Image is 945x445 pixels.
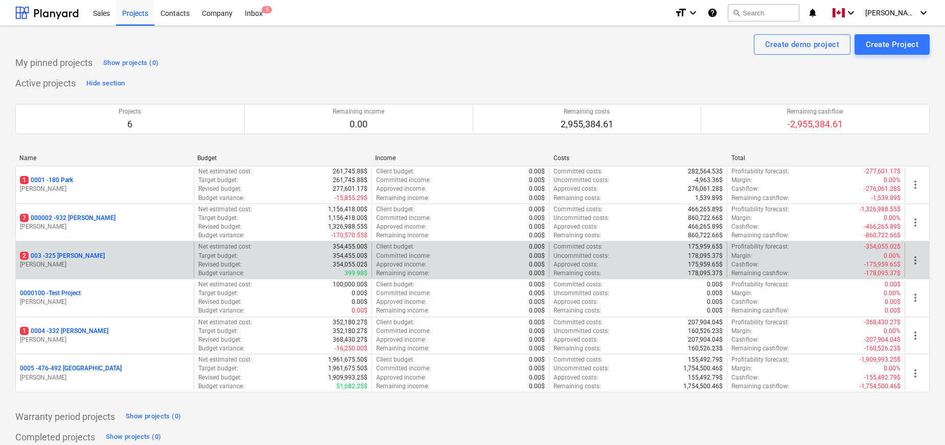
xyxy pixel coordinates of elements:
p: 0004 - 332 [PERSON_NAME] [20,327,108,336]
button: Create demo project [754,34,850,55]
p: 155,492.79$ [688,373,723,382]
div: Name [19,154,189,162]
p: -277,601.17$ [864,167,901,176]
p: Active projects [15,77,76,90]
p: Committed costs : [554,280,603,289]
div: Create demo project [765,38,839,51]
p: Warranty period projects [15,411,115,423]
div: Costs [554,154,723,162]
span: 1 [20,327,29,335]
p: 0.00$ [529,214,545,222]
p: Committed income : [376,214,431,222]
p: 0.00$ [885,280,901,289]
p: 261,745.88$ [333,167,367,176]
p: 354,455.00$ [333,242,367,251]
p: -15,855.29$ [335,194,367,203]
p: [PERSON_NAME] [20,298,190,306]
p: [PERSON_NAME] [20,336,190,344]
p: -860,722.66$ [864,231,901,240]
i: notifications [808,7,818,19]
p: Revised budget : [198,336,242,344]
div: 10001 -180 Park[PERSON_NAME] [20,176,190,193]
p: Client budget : [376,167,414,176]
div: Create Project [866,38,918,51]
p: Net estimated cost : [198,167,252,176]
span: [PERSON_NAME] [865,9,916,17]
p: 0.00$ [885,306,901,315]
p: Committed costs : [554,167,603,176]
p: 0.00$ [529,355,545,364]
i: keyboard_arrow_down [845,7,857,19]
p: 0.00$ [529,327,545,336]
p: Client budget : [376,280,414,289]
div: 10004 -332 [PERSON_NAME][PERSON_NAME] [20,327,190,344]
p: Remaining costs : [554,231,601,240]
p: 207,904.04$ [688,318,723,327]
i: keyboard_arrow_down [687,7,699,19]
i: format_size [675,7,687,19]
p: 0.00% [884,364,901,373]
p: 160,526.23$ [688,327,723,336]
p: Margin : [731,214,752,222]
p: 0001 - 180 Park [20,176,73,185]
p: Remaining income : [376,231,429,240]
p: Profitability forecast : [731,167,789,176]
p: Profitability forecast : [731,205,789,214]
p: Approved income : [376,222,426,231]
p: 860,722.66$ [688,214,723,222]
p: Committed costs : [554,355,603,364]
p: 0.00% [884,327,901,336]
p: Margin : [731,364,752,373]
button: Create Project [855,34,930,55]
p: Remaining costs : [554,269,601,278]
p: 207,904.04$ [688,336,723,344]
div: Total [731,154,901,162]
p: 0.00$ [529,185,545,193]
p: -1,909,993.25$ [860,355,901,364]
span: 5 [262,6,272,13]
p: Approved costs : [554,298,598,306]
p: Target budget : [198,289,238,298]
p: Net estimated cost : [198,280,252,289]
p: Approved income : [376,298,426,306]
p: Remaining costs [561,107,613,116]
p: Budget variance : [198,231,244,240]
p: Target budget : [198,176,238,185]
p: Remaining cashflow : [731,382,789,391]
p: -175,959.65$ [864,260,901,269]
p: 0.00$ [529,318,545,327]
p: Uncommitted costs : [554,327,609,336]
p: 175,959.65$ [688,260,723,269]
p: Remaining cashflow : [731,306,789,315]
p: Committed costs : [554,242,603,251]
p: Margin : [731,176,752,185]
p: 0.00% [884,176,901,185]
p: 0.00$ [529,176,545,185]
p: 0.00% [884,214,901,222]
p: Remaining income : [376,194,429,203]
p: 1,754,500.46$ [683,364,723,373]
p: Remaining income : [376,306,429,315]
p: 0.00$ [529,280,545,289]
p: Approved costs : [554,222,598,231]
span: 7 [20,214,29,222]
p: [PERSON_NAME] [20,185,190,193]
p: 1,156,418.00$ [328,205,367,214]
p: 0005 - 476-492 [GEOGRAPHIC_DATA] [20,364,122,373]
span: more_vert [909,216,921,229]
p: Approved income : [376,373,426,382]
p: -276,061.28$ [864,185,901,193]
div: Show projects (0) [103,57,158,69]
p: Revised budget : [198,260,242,269]
p: 0.00$ [885,298,901,306]
p: [PERSON_NAME] [20,373,190,382]
p: Cashflow : [731,260,759,269]
p: Margin : [731,252,752,260]
p: Remaining costs : [554,194,601,203]
p: 282,564.53$ [688,167,723,176]
p: -170,570.55$ [331,231,367,240]
i: Knowledge base [707,7,718,19]
iframe: Chat Widget [894,396,945,445]
p: 155,492.79$ [688,355,723,364]
p: 352,180.27$ [333,318,367,327]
